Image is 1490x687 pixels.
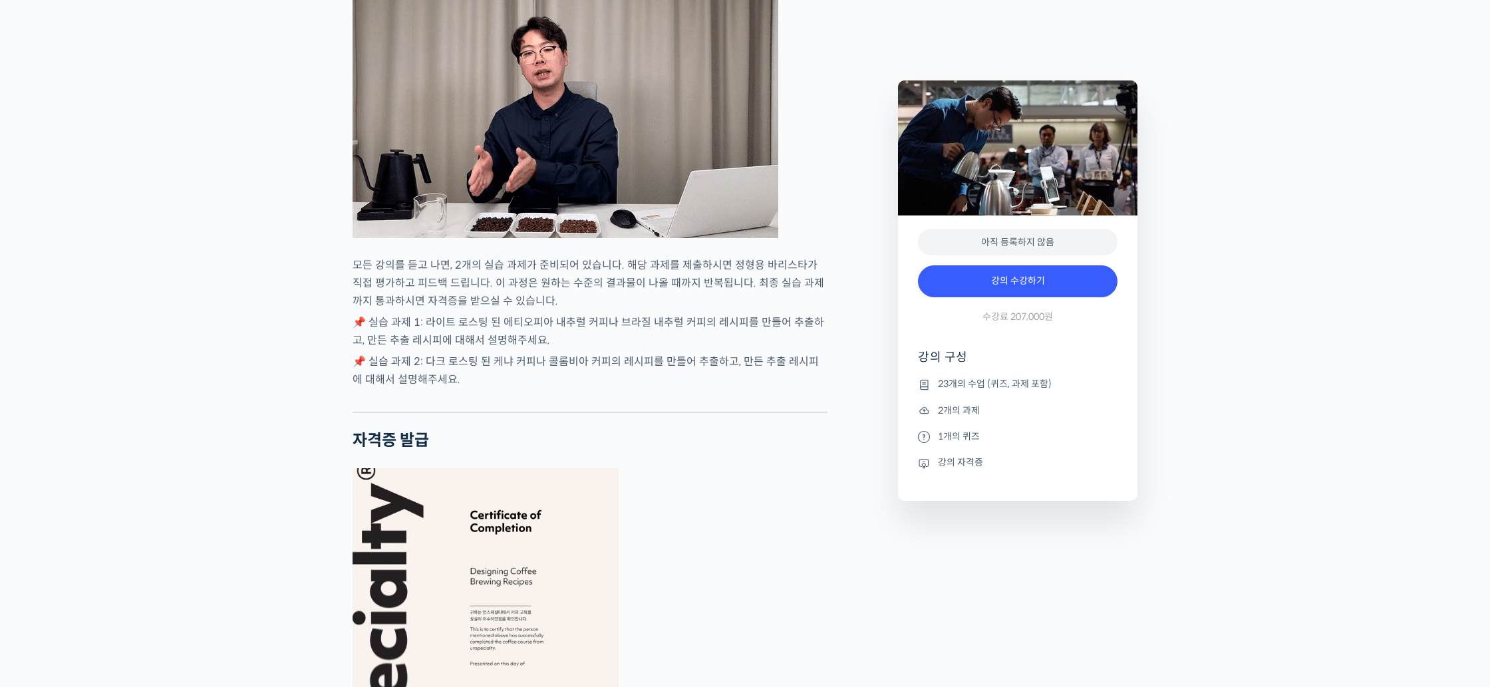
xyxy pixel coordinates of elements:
p: 📌 실습 과제 1: 라이트 로스팅 된 에티오피아 내추럴 커피나 브라질 내추럴 커피의 레시피를 만들어 추출하고, 만든 추출 레시피에 대해서 설명 해주세요. [353,313,827,349]
li: 강의 자격증 [918,455,1117,471]
a: 강의 수강하기 [918,265,1117,297]
p: 모든 강의를 듣고 나면, 2개의 실습 과제가 준비되어 있습니다. 해당 과제를 제출하시면 정형용 바리스타가 직접 평가하고 피드백 드립니다. 이 과정은 원하는 수준의 결과물이 나... [353,256,827,310]
a: 홈 [4,422,88,455]
a: 설정 [172,422,255,455]
div: 아직 등록하지 않음 [918,229,1117,256]
h4: 강의 구성 [918,349,1117,376]
a: 대화 [88,422,172,455]
span: 홈 [42,442,50,452]
span: 설정 [206,442,222,452]
strong: 자격증 발급 [353,430,429,450]
li: 2개의 과제 [918,402,1117,418]
span: 수강료 207,000원 [982,311,1053,323]
p: 📌 실습 과제 2: 다크 로스팅 된 케냐 커피나 콜롬비아 커피의 레시피를 만들어 추출하고, 만든 추출 레시피에 대해서 설명해주세요. [353,352,827,388]
li: 1개의 퀴즈 [918,428,1117,444]
li: 23개의 수업 (퀴즈, 과제 포함) [918,376,1117,392]
span: 대화 [122,442,138,453]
